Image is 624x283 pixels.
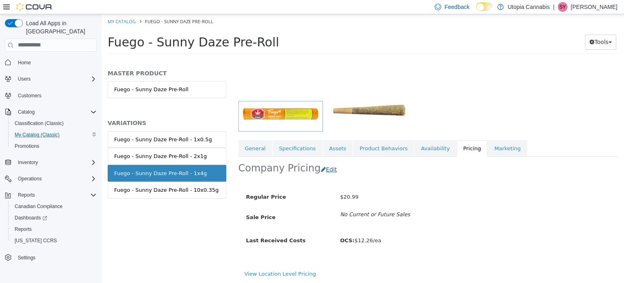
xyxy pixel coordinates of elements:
[355,126,386,143] a: Pricing
[137,148,219,160] h2: Company Pricing
[238,197,308,203] i: No Current or Future Sales
[18,109,35,115] span: Catalog
[15,237,57,244] span: [US_STATE] CCRS
[15,107,97,117] span: Catalog
[11,236,97,246] span: Washington CCRS
[15,91,45,101] a: Customers
[221,126,251,143] a: Assets
[11,224,97,234] span: Reports
[386,126,426,143] a: Marketing
[145,180,184,186] span: Regular Price
[2,251,100,263] button: Settings
[6,21,178,35] span: Fuego - Sunny Daze Pre-Roll
[13,172,117,180] div: Fuego - Sunny Daze Pre-Roll - 10x0.35g
[6,105,125,112] h5: VARIATIONS
[18,192,35,198] span: Reports
[558,2,568,12] div: Stephen Yoo
[8,235,100,246] button: [US_STATE] CCRS
[15,252,97,262] span: Settings
[508,2,550,12] p: Utopia Cannabis
[2,157,100,168] button: Inventory
[15,215,47,221] span: Dashboards
[145,223,204,229] span: Last Received Costs
[8,224,100,235] button: Reports
[6,55,125,63] h5: MASTER PRODUCT
[43,4,112,10] span: Fuego - Sunny Daze Pre-Roll
[238,223,253,229] b: OCS:
[15,74,34,84] button: Users
[2,73,100,85] button: Users
[15,74,97,84] span: Users
[8,140,100,152] button: Promotions
[238,180,257,186] span: $20.99
[15,190,38,200] button: Reports
[18,254,35,261] span: Settings
[8,212,100,224] a: Dashboards
[2,173,100,184] button: Operations
[15,120,64,127] span: Classification (Classic)
[11,141,97,151] span: Promotions
[15,90,97,101] span: Customers
[444,3,469,11] span: Feedback
[15,226,32,233] span: Reports
[145,200,174,206] span: Sale Price
[11,130,97,140] span: My Catalog (Classic)
[251,126,312,143] a: Product Behaviors
[137,126,171,143] a: General
[15,58,34,68] a: Home
[11,224,35,234] a: Reports
[13,155,105,163] div: Fuego - Sunny Daze Pre-Roll - 1x4g
[11,213,50,223] a: Dashboards
[11,202,97,211] span: Canadian Compliance
[143,257,214,263] a: View Location Level Pricing
[11,118,67,128] a: Classification (Classic)
[15,174,97,184] span: Operations
[15,158,97,167] span: Inventory
[16,3,53,11] img: Cova
[15,190,97,200] span: Reports
[11,213,97,223] span: Dashboards
[13,138,105,146] div: Fuego - Sunny Daze Pre-Roll - 2x1g
[11,236,60,246] a: [US_STATE] CCRS
[11,141,43,151] a: Promotions
[11,130,63,140] a: My Catalog (Classic)
[11,118,97,128] span: Classification (Classic)
[13,121,110,129] div: Fuego - Sunny Daze Pre-Roll - 1x0.5g
[2,57,100,68] button: Home
[219,148,240,163] button: Edit
[15,107,38,117] button: Catalog
[2,189,100,201] button: Reports
[2,90,100,101] button: Customers
[171,126,221,143] a: Specifications
[8,129,100,140] button: My Catalog (Classic)
[15,174,45,184] button: Operations
[18,176,42,182] span: Operations
[11,202,66,211] a: Canadian Compliance
[571,2,617,12] p: [PERSON_NAME]
[15,203,63,210] span: Canadian Compliance
[238,223,279,229] span: $12.26/ea
[23,19,97,35] span: Load All Apps in [GEOGRAPHIC_DATA]
[15,253,39,263] a: Settings
[18,59,31,66] span: Home
[15,57,97,68] span: Home
[15,143,39,149] span: Promotions
[2,106,100,118] button: Catalog
[18,92,41,99] span: Customers
[8,118,100,129] button: Classification (Classic)
[476,2,493,11] input: Dark Mode
[8,201,100,212] button: Canadian Compliance
[6,4,34,10] a: My Catalog
[15,132,60,138] span: My Catalog (Classic)
[18,159,38,166] span: Inventory
[6,67,125,84] a: Fuego - Sunny Daze Pre-Roll
[313,126,355,143] a: Availability
[483,20,515,35] button: Tools
[553,2,555,12] p: |
[15,158,41,167] button: Inventory
[559,2,566,12] span: SY
[18,76,30,82] span: Users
